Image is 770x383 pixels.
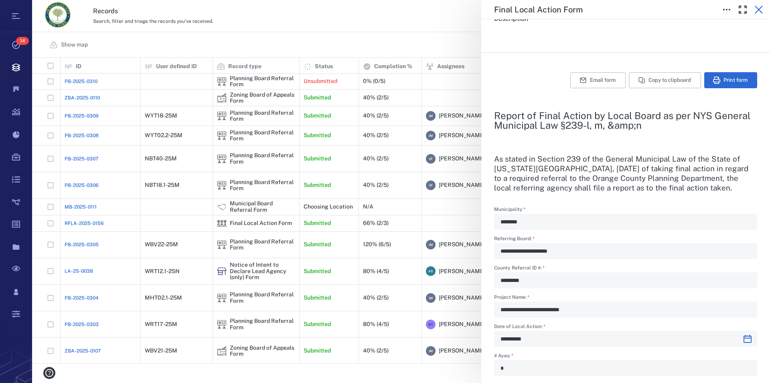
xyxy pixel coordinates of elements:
[494,31,496,39] span: .
[494,5,583,15] h5: Final Local Action Form
[494,324,757,331] label: Date of Local Action:
[494,243,757,259] div: Referring Board:
[751,2,767,18] button: Close
[629,72,701,88] button: Copy to clipboard
[18,6,34,13] span: Help
[494,236,757,243] label: Referring Board:
[494,360,757,376] div: # Ayes:
[494,111,757,130] h2: Report of Final Action by Local Board as per NYS General Municipal Law §239-l, m, &amp;n
[719,2,735,18] button: Toggle to Edit Boxes
[16,37,29,45] span: 14
[494,295,757,302] label: Project Name:
[494,154,757,193] h3: As stated in Section 239 of the General Municipal Law of the State of [US_STATE][GEOGRAPHIC_DATA]...
[704,72,757,88] button: Print form
[494,265,757,272] label: County Referral ID #:
[6,6,256,14] body: Rich Text Area. Press ALT-0 for help.
[570,72,626,88] button: Email form
[494,272,757,288] div: County Referral ID #:
[494,302,757,318] div: Project Name:
[494,353,757,360] label: # Ayes:
[494,214,757,230] div: Municipality
[735,2,751,18] button: Toggle Fullscreen
[494,207,757,214] label: Municipality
